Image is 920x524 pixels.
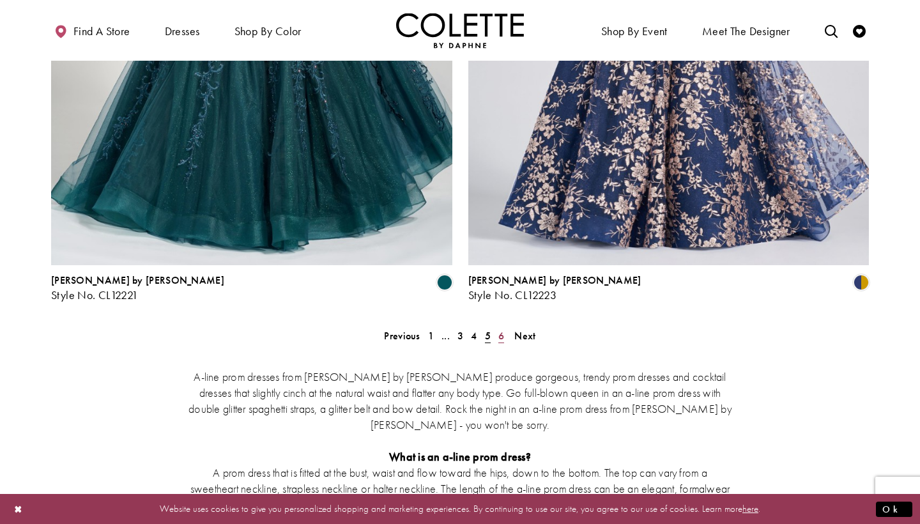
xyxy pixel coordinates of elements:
[389,449,531,464] strong: What is an a-line prom dress?
[702,25,790,38] span: Meet the designer
[454,327,467,345] a: 3
[396,13,524,48] a: Visit Home Page
[498,329,504,343] span: 6
[468,274,641,287] span: [PERSON_NAME] by [PERSON_NAME]
[457,329,463,343] span: 3
[380,327,424,345] a: Prev Page
[876,501,912,517] button: Submit Dialog
[467,327,480,345] a: 4
[234,25,302,38] span: Shop by color
[231,13,305,48] span: Shop by color
[854,275,869,290] i: Navy Blue/Gold
[699,13,793,48] a: Meet the designer
[481,327,494,345] span: Current page
[742,502,758,515] a: here
[468,275,641,302] div: Colette by Daphne Style No. CL12223
[8,498,29,520] button: Close Dialog
[598,13,671,48] span: Shop By Event
[51,275,224,302] div: Colette by Daphne Style No. CL12221
[162,13,203,48] span: Dresses
[188,369,732,433] p: A-line prom dresses from [PERSON_NAME] by [PERSON_NAME] produce gorgeous, trendy prom dresses and...
[384,329,420,343] span: Previous
[73,25,130,38] span: Find a store
[165,25,200,38] span: Dresses
[471,329,477,343] span: 4
[441,329,450,343] span: ...
[188,465,732,512] p: A prom dress that is fitted at the bust, waist and flow toward the hips, down to the bottom. The ...
[51,274,224,287] span: [PERSON_NAME] by [PERSON_NAME]
[51,13,133,48] a: Find a store
[424,327,438,345] a: 1
[51,288,139,302] span: Style No. CL12221
[468,288,557,302] span: Style No. CL12223
[510,327,539,345] a: Next Page
[396,13,524,48] img: Colette by Daphne
[850,13,869,48] a: Check Wishlist
[822,13,841,48] a: Toggle search
[437,275,452,290] i: Spruce
[485,329,491,343] span: 5
[514,329,535,343] span: Next
[601,25,668,38] span: Shop By Event
[494,327,508,345] a: 6
[438,327,454,345] a: ...
[428,329,434,343] span: 1
[92,500,828,518] p: Website uses cookies to give you personalized shopping and marketing experiences. By continuing t...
